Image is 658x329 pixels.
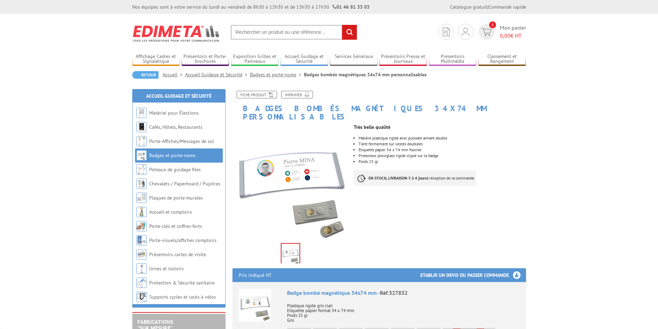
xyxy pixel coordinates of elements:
[239,268,271,282] p: Prix indiqué HT
[149,138,214,144] a: Porte-Affiches/Messages de sol
[231,54,279,65] a: Exposition Grilles et Panneaux
[354,171,476,186] p: à réception de la commande
[136,249,147,260] img: Présentoirs cartes de visite
[489,21,496,28] span: 0
[149,251,206,258] a: Présentoirs cartes de visite
[182,54,229,65] a: Présentoirs et Porte-brochures
[136,263,147,274] img: Urnes et isoloirs
[149,124,202,130] a: Cafés, Hôtels, Restaurants
[488,4,526,10] a: Commande rapide
[478,54,526,65] a: Classement et Rangement
[149,181,220,187] a: Chevalets / Paperboard / Pupitres
[136,207,147,217] img: Accueil et comptoirs
[379,54,427,65] a: Présentoirs Presse et Journaux
[420,268,526,282] h3: Etablir un devis ou passer commande
[369,175,427,181] strong: EN STOCK, LIVRAISON 3 à 4 jours
[136,292,147,302] img: Supports cycles et racks à vélos
[280,54,328,65] a: Accueil Guidage et Sécurité
[359,142,526,146] li: Tient fermement sur vestes doublées
[354,124,390,130] strong: Très belle qualité
[231,25,357,40] input: Rechercher un produit ou une référence...
[380,289,408,296] span: Réf.327832
[287,289,520,297] div: Badge bombé magnétique 34x74 mm -
[237,91,277,98] a: Fiche produit
[146,93,211,99] a: Accueil Guidage et Sécurité
[342,25,357,40] input: rechercher
[136,178,147,189] img: Chevalets / Paperboard / Pupitres
[132,54,180,65] a: Affichage Cadres et Signalétique
[136,164,147,175] img: Poteaux de guidage files
[149,152,196,158] a: Badges et porte-noms
[149,294,216,300] a: Supports cycles et racks à vélos
[227,91,531,121] h1: Badges bombés magnétiques 34x74 mm personnalisables
[359,154,526,158] li: Protecteur plexiglass rigide clipsé sur le badge
[149,166,201,173] a: Poteaux de guidage files
[500,24,526,40] span: Mon panier
[477,24,526,40] a: devis rapide 0 Mon panier 0,00€ HT
[149,110,199,116] a: Matériel pour Élections
[132,71,159,79] a: Retour
[250,71,304,78] a: Badges et porte-noms
[149,265,184,272] a: Urnes et isoloirs
[136,136,147,146] img: Porte-Affiches/Messages de sol
[359,136,526,140] li: Matière plastique rigide avec puissant aimant double
[450,3,526,10] div: |
[287,299,520,323] p: Plastique rigide gris clair Etiquette papier format 34 x 74 mm Poids 25 gr Gris
[136,235,147,245] img: Porte-visuels/affiches comptoirs
[500,32,511,39] span: 0,00
[333,4,370,10] strong: 01 46 81 33 03
[304,71,427,78] li: Badges bombés magnétiques 34x74 mm personnalisables
[359,148,526,152] li: Etiquette papier 34 x 74 mm fournie
[359,159,526,164] li: Poids 25 gr
[132,3,370,10] div: Nos équipes sont à votre service du lundi au vendredi de 8h30 à 12h30 et de 13h30 à 17h30
[429,54,477,65] a: Présentoirs Multimédia
[149,209,192,215] a: Accueil et comptoirs
[136,122,147,132] img: Cafés, Hôtels, Restaurants
[149,237,217,243] a: Porte-visuels/affiches comptoirs
[450,4,487,10] a: Catalogue gratuit
[462,28,469,36] img: devis rapide
[149,195,203,201] a: Plaques de porte murales
[185,71,250,78] a: Accueil Guidage et Sécurité
[149,280,214,286] a: Protection & Sécurité sanitaire
[330,54,378,65] a: Services Généraux
[481,28,492,36] img: devis rapide
[136,108,147,118] img: Matériel pour Élections
[163,71,185,78] a: Accueil
[136,278,147,288] img: Protection & Sécurité sanitaire
[443,28,450,36] img: devis rapide
[132,21,220,46] img: Edimeta
[232,124,349,241] img: badges_bombes__magnetiques_327832.jpg
[239,289,271,321] img: Badge bombé magnétique 34x74 mm
[149,223,202,229] a: Porte-clés et coffres-forts
[136,193,147,203] img: Plaques de porte murales
[136,221,147,231] img: Porte-clés et coffres-forts
[500,32,526,40] span: € HT
[136,150,147,161] img: Badges et porte-noms
[282,244,299,265] img: badges_bombes__magnetiques_327832.jpg
[281,91,313,98] a: Imprimer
